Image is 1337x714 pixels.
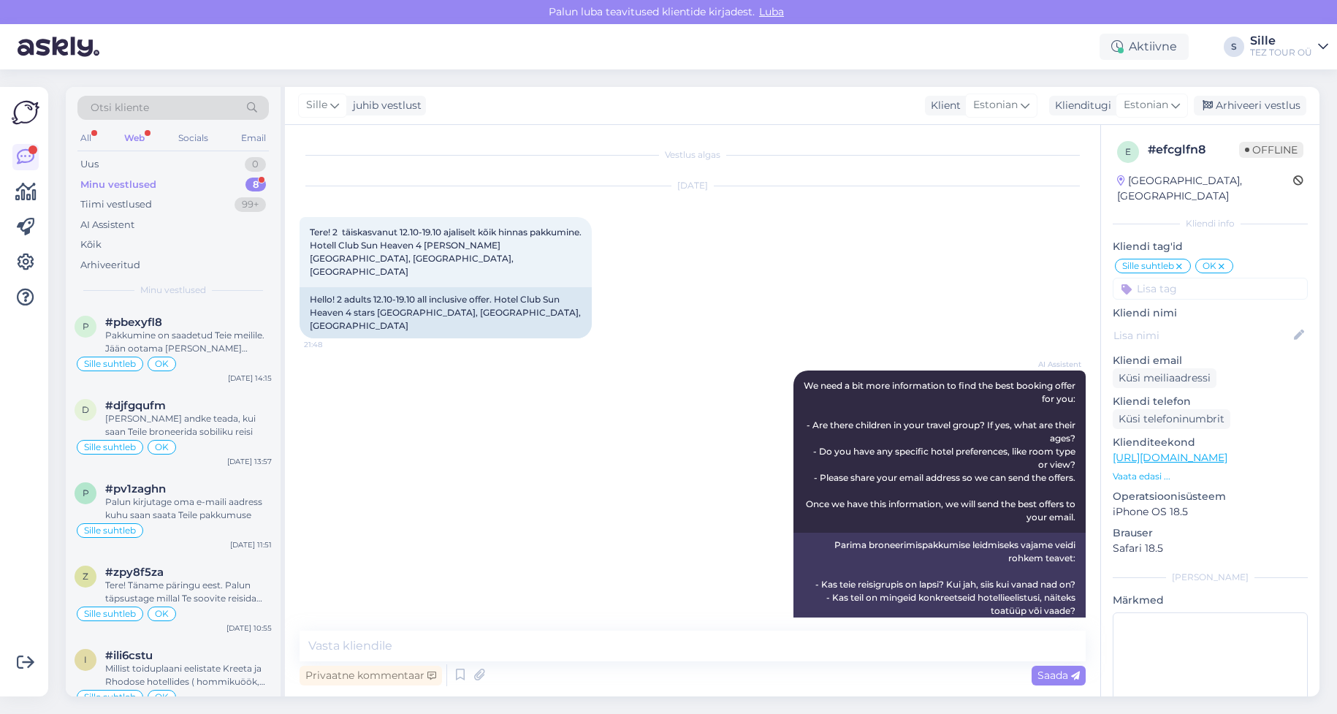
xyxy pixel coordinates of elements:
[230,539,272,550] div: [DATE] 11:51
[310,227,584,277] span: Tere! 2 täiskasvanut 12.10-19.10 ajaliselt kõik hinnas pakkumine. Hotell Club Sun Heaven 4 [PERSO...
[80,218,134,232] div: AI Assistent
[155,443,169,452] span: OK
[12,99,39,126] img: Askly Logo
[1113,217,1308,230] div: Kliendi info
[1113,278,1308,300] input: Lisa tag
[245,157,266,172] div: 0
[227,456,272,467] div: [DATE] 13:57
[300,148,1086,162] div: Vestlus algas
[83,487,89,498] span: p
[226,623,272,634] div: [DATE] 10:55
[1239,142,1303,158] span: Offline
[1113,327,1291,343] input: Lisa nimi
[1113,451,1227,464] a: [URL][DOMAIN_NAME]
[1117,173,1293,204] div: [GEOGRAPHIC_DATA], [GEOGRAPHIC_DATA]
[1203,262,1216,270] span: OK
[1250,35,1328,58] a: SilleTEZ TOUR OÜ
[1113,571,1308,584] div: [PERSON_NAME]
[77,129,94,148] div: All
[1113,489,1308,504] p: Operatsioonisüsteem
[1224,37,1244,57] div: S
[84,526,136,535] span: Sille suhtleb
[80,258,140,273] div: Arhiveeritud
[235,197,266,212] div: 99+
[84,654,87,665] span: i
[105,399,166,412] span: #djfgqufm
[1113,593,1308,608] p: Märkmed
[80,178,156,192] div: Minu vestlused
[1113,541,1308,556] p: Safari 18.5
[300,287,592,338] div: Hello! 2 adults 12.10-19.10 all inclusive offer. Hotel Club Sun Heaven 4 stars [GEOGRAPHIC_DATA],...
[793,533,1086,689] div: Parima broneerimispakkumise leidmiseks vajame veidi rohkem teavet: - Kas teie reisigrupis on laps...
[105,579,272,605] div: Tere! Täname päringu eest. Palun täpsustage millal Te soovite reisida Türki
[1100,34,1189,60] div: Aktiivne
[105,482,166,495] span: #pv1zaghn
[804,380,1078,523] span: We need a bit more information to find the best booking offer for you: - Are there children in yo...
[1148,141,1239,159] div: # efcglfn8
[1250,35,1312,47] div: Sille
[105,566,164,579] span: #zpy8f5za
[973,97,1018,113] span: Estonian
[1125,146,1131,157] span: e
[155,609,169,618] span: OK
[121,129,148,148] div: Web
[80,197,152,212] div: Tiimi vestlused
[1124,97,1168,113] span: Estonian
[1113,409,1230,429] div: Küsi telefoninumbrit
[105,495,272,522] div: Palun kirjutage oma e-maili aadress kuhu saan saata Teile pakkumuse
[1049,98,1111,113] div: Klienditugi
[84,693,136,702] span: Sille suhtleb
[1113,525,1308,541] p: Brauser
[82,404,89,415] span: d
[1113,504,1308,520] p: iPhone OS 18.5
[1026,359,1081,370] span: AI Assistent
[300,179,1086,192] div: [DATE]
[155,360,169,368] span: OK
[306,97,327,113] span: Sille
[1113,239,1308,254] p: Kliendi tag'id
[83,571,88,582] span: z
[83,321,89,332] span: p
[925,98,961,113] div: Klient
[1113,394,1308,409] p: Kliendi telefon
[1194,96,1306,115] div: Arhiveeri vestlus
[245,178,266,192] div: 8
[105,412,272,438] div: [PERSON_NAME] andke teada, kui saan Teile broneerida sobiliku reisi
[238,129,269,148] div: Email
[1122,262,1174,270] span: Sille suhtleb
[80,238,102,252] div: Kõik
[304,339,359,350] span: 21:48
[1113,435,1308,450] p: Klienditeekond
[80,157,99,172] div: Uus
[1113,305,1308,321] p: Kliendi nimi
[84,443,136,452] span: Sille suhtleb
[1113,353,1308,368] p: Kliendi email
[175,129,211,148] div: Socials
[155,693,169,702] span: OK
[1113,470,1308,483] p: Vaata edasi ...
[1250,47,1312,58] div: TEZ TOUR OÜ
[105,316,162,329] span: #pbexyfl8
[140,284,206,297] span: Minu vestlused
[1037,669,1080,682] span: Saada
[228,373,272,384] div: [DATE] 14:15
[91,100,149,115] span: Otsi kliente
[105,329,272,355] div: Pakkumine on saadetud Teie meilile. Jään ootama [PERSON_NAME] vastust Teie andmeid broneerimiseks
[755,5,788,18] span: Luba
[84,360,136,368] span: Sille suhtleb
[1113,368,1216,388] div: Küsi meiliaadressi
[300,666,442,685] div: Privaatne kommentaar
[84,609,136,618] span: Sille suhtleb
[347,98,422,113] div: juhib vestlust
[105,662,272,688] div: Millist toiduplaani eelistate Kreeta ja Rhodose hotellides ( hommikuöök, hommiku-ja õhtusöök või ...
[105,649,153,662] span: #ili6cstu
